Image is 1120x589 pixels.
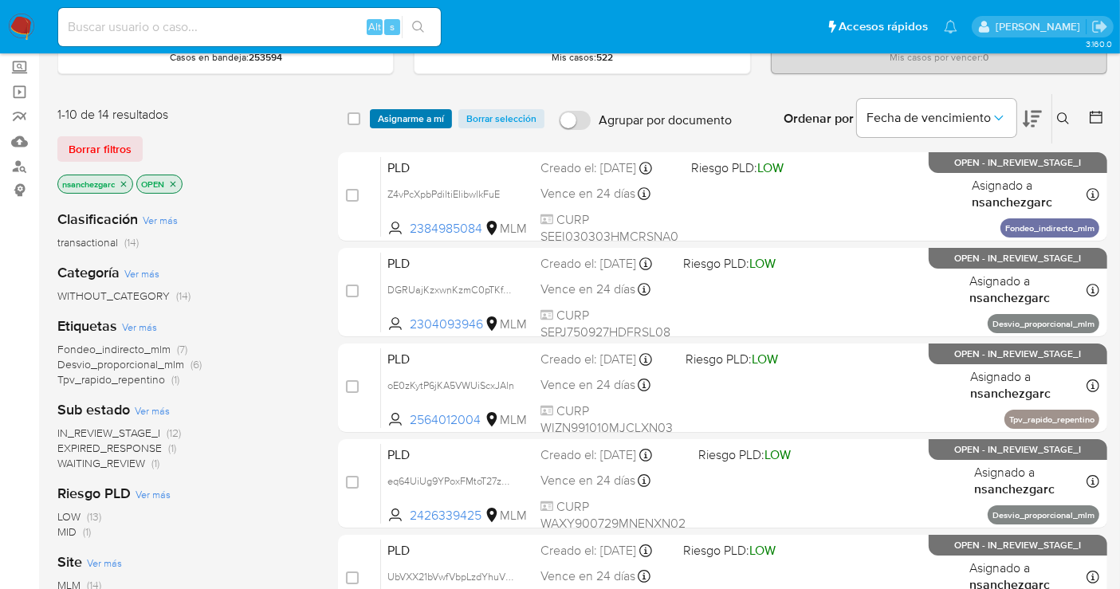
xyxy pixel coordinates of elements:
[390,19,395,34] span: s
[402,16,434,38] button: search-icon
[58,17,441,37] input: Buscar usuario o caso...
[839,18,928,35] span: Accesos rápidos
[1091,18,1108,35] a: Salir
[368,19,381,34] span: Alt
[996,19,1086,34] p: nancy.sanchezgarcia@mercadolibre.com.mx
[1086,37,1112,50] span: 3.160.0
[944,20,957,33] a: Notificaciones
